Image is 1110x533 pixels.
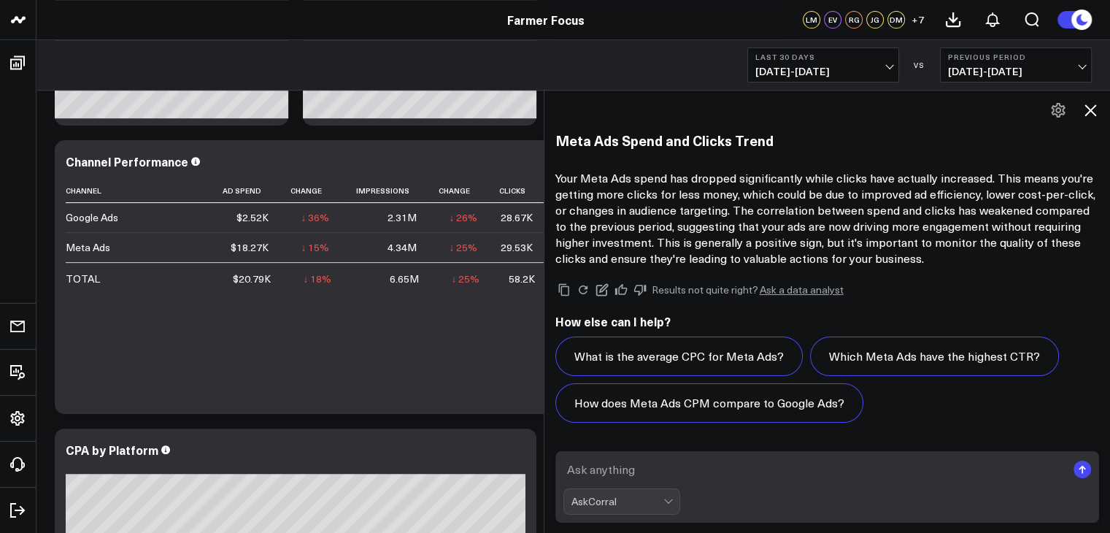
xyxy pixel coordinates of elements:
[555,170,1100,266] p: Your Meta Ads spend has dropped significantly while clicks have actually increased. This means yo...
[66,240,110,255] div: Meta Ads
[887,11,905,28] div: DM
[555,132,1100,148] h3: Meta Ads Spend and Clicks Trend
[555,313,1100,329] h2: How else can I help?
[66,442,158,458] div: CPA by Platform
[303,272,331,286] div: ↓ 18%
[940,47,1092,83] button: Previous Period[DATE]-[DATE]
[390,272,419,286] div: 6.65M
[342,179,429,203] th: Impressions
[501,210,533,225] div: 28.67K
[755,53,891,61] b: Last 30 Days
[747,47,899,83] button: Last 30 Days[DATE]-[DATE]
[282,179,343,203] th: Change
[301,210,329,225] div: ↓ 36%
[555,383,863,423] button: How does Meta Ads CPM compare to Google Ads?
[66,179,212,203] th: Channel
[66,153,188,169] div: Channel Performance
[301,240,329,255] div: ↓ 15%
[652,283,758,296] span: Results not quite right?
[948,66,1084,77] span: [DATE] - [DATE]
[388,240,417,255] div: 4.34M
[449,210,477,225] div: ↓ 26%
[451,272,479,286] div: ↓ 25%
[236,210,269,225] div: $2.52K
[555,337,803,376] button: What is the average CPC for Meta Ads?
[509,272,535,286] div: 58.2K
[66,272,100,286] div: TOTAL
[430,179,491,203] th: Change
[755,66,891,77] span: [DATE] - [DATE]
[866,11,884,28] div: JG
[555,281,573,299] button: Copy
[911,15,924,25] span: + 7
[233,272,271,286] div: $20.79K
[845,11,863,28] div: RG
[803,11,820,28] div: LM
[212,179,282,203] th: Ad Spend
[948,53,1084,61] b: Previous Period
[66,210,118,225] div: Google Ads
[571,496,663,507] div: AskCorral
[810,337,1059,376] button: Which Meta Ads have the highest CTR?
[449,240,477,255] div: ↓ 25%
[909,11,926,28] button: +7
[507,12,585,28] a: Farmer Focus
[388,210,417,225] div: 2.31M
[490,179,546,203] th: Clicks
[906,61,933,69] div: VS
[824,11,841,28] div: EV
[501,240,533,255] div: 29.53K
[231,240,269,255] div: $18.27K
[760,285,844,295] a: Ask a data analyst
